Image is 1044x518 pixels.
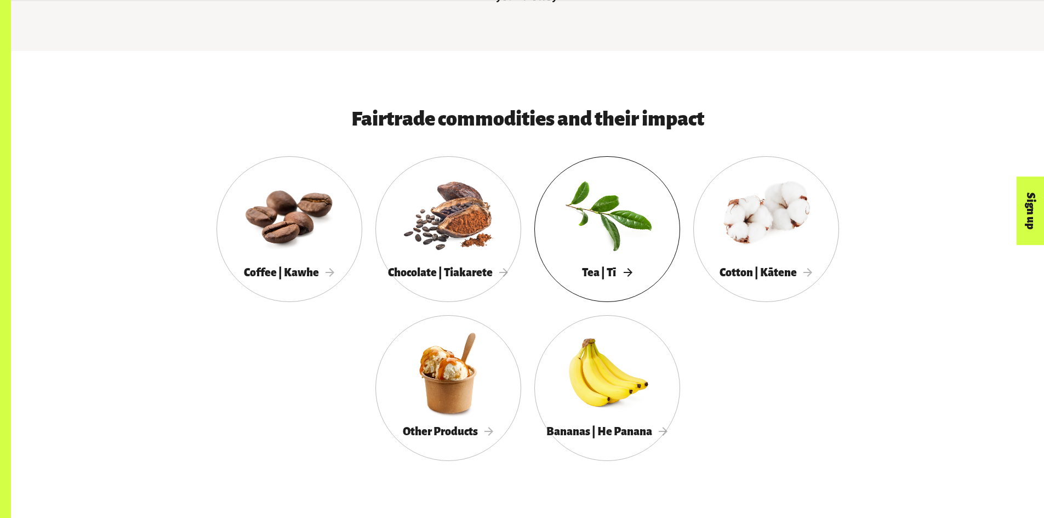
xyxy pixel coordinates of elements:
a: Tea | Tī [534,156,680,302]
span: Tea | Tī [582,266,632,278]
a: Chocolate | Tiakarete [375,156,521,302]
span: Bananas | He Panana [546,425,668,437]
span: Chocolate | Tiakarete [388,266,509,278]
a: Cotton | Kātene [693,156,839,302]
span: Cotton | Kātene [720,266,813,278]
h3: Fairtrade commodities and their impact [249,108,806,130]
span: Coffee | Kawhe [244,266,335,278]
a: Coffee | Kawhe [216,156,362,302]
a: Bananas | He Panana [534,315,680,461]
a: Other Products [375,315,521,461]
span: Other Products [403,425,494,437]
